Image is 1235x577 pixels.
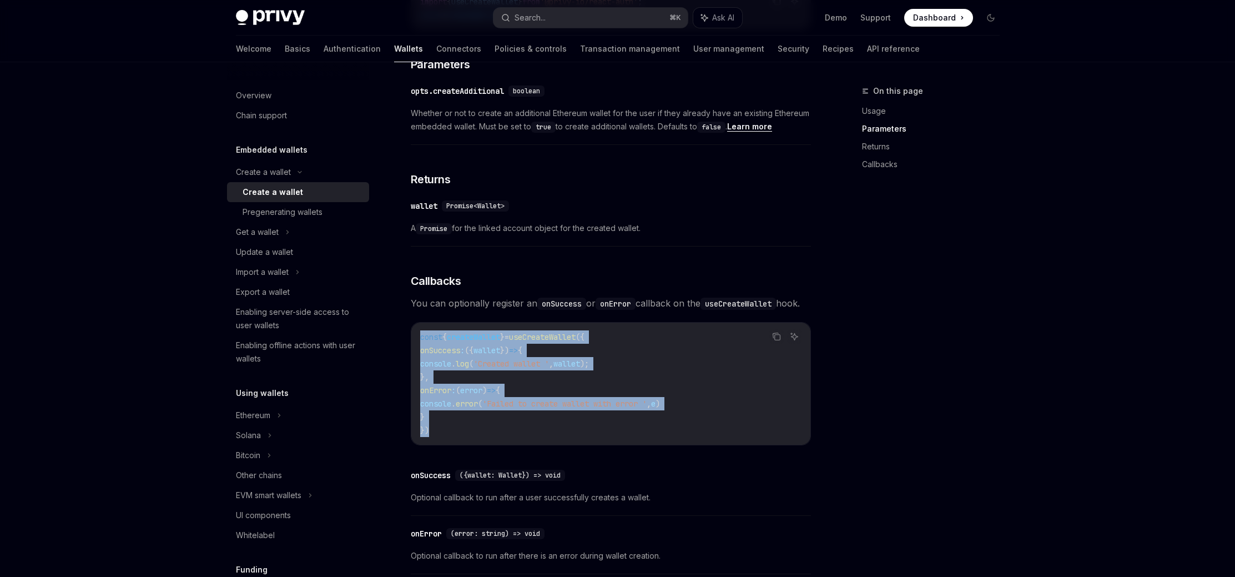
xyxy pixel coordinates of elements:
[495,36,567,62] a: Policies & controls
[411,273,461,289] span: Callbacks
[227,302,369,335] a: Enabling server-side access to user wallets
[862,138,1009,155] a: Returns
[651,399,656,409] span: e
[460,471,561,480] span: ({wallet: Wallet}) => void
[873,84,923,98] span: On this page
[236,10,305,26] img: dark logo
[862,120,1009,138] a: Parameters
[553,359,580,369] span: wallet
[436,36,481,62] a: Connectors
[411,528,442,539] div: onError
[411,549,811,563] span: Optional callback to run after there is an error during wallet creation.
[236,305,362,332] div: Enabling server-side access to user wallets
[236,89,271,102] div: Overview
[473,359,549,369] span: 'Created wallet '
[487,385,496,395] span: =>
[451,359,456,369] span: .
[482,385,487,395] span: )
[478,399,482,409] span: (
[469,359,473,369] span: (
[769,329,784,344] button: Copy the contents from the code block
[913,12,956,23] span: Dashboard
[236,469,282,482] div: Other chains
[505,332,509,342] span: =
[862,155,1009,173] a: Callbacks
[420,359,451,369] span: console
[420,425,429,435] span: })
[473,345,500,355] span: wallet
[416,223,452,234] code: Promise
[411,200,437,212] div: wallet
[227,335,369,369] a: Enabling offline actions with user wallets
[227,86,369,106] a: Overview
[580,36,680,62] a: Transaction management
[860,12,891,23] a: Support
[236,509,291,522] div: UI components
[867,36,920,62] a: API reference
[243,205,322,219] div: Pregenerating wallets
[509,345,518,355] span: =>
[647,399,651,409] span: ,
[227,525,369,545] a: Whitelabel
[411,107,811,133] span: Whether or not to create an additional Ethereum wallet for the user if they already have an exist...
[227,106,369,126] a: Chain support
[451,399,456,409] span: .
[236,143,308,157] h5: Embedded wallets
[411,295,811,311] span: You can optionally register an or callback on the hook.
[227,202,369,222] a: Pregenerating wallets
[324,36,381,62] a: Authentication
[227,282,369,302] a: Export a wallet
[236,109,287,122] div: Chain support
[227,242,369,262] a: Update a wallet
[411,222,811,235] span: A for the linked account object for the created wallet.
[509,332,576,342] span: useCreateWallet
[493,8,688,28] button: Search...⌘K
[236,245,293,259] div: Update a wallet
[456,399,478,409] span: error
[456,385,460,395] span: (
[411,491,811,504] span: Optional callback to run after a user successfully creates a wallet.
[451,529,540,538] span: (error: string) => void
[446,202,505,210] span: Promise<Wallet>
[862,102,1009,120] a: Usage
[513,87,540,96] span: boolean
[531,122,556,133] code: true
[496,385,500,395] span: {
[236,563,268,576] h5: Funding
[236,165,291,179] div: Create a wallet
[420,412,425,422] span: }
[236,387,289,400] h5: Using wallets
[515,11,546,24] div: Search...
[394,36,423,62] a: Wallets
[700,298,776,310] code: useCreateWallet
[411,86,504,97] div: opts.createAdditional
[460,385,482,395] span: error
[447,332,500,342] span: createWallet
[456,359,469,369] span: log
[697,122,725,133] code: false
[227,505,369,525] a: UI components
[442,332,447,342] span: {
[982,9,1000,27] button: Toggle dark mode
[656,399,660,409] span: )
[420,372,429,382] span: },
[823,36,854,62] a: Recipes
[500,332,505,342] span: }
[693,8,742,28] button: Ask AI
[236,285,290,299] div: Export a wallet
[411,172,451,187] span: Returns
[482,399,647,409] span: 'Failed to create wallet with error '
[236,409,270,422] div: Ethereum
[243,185,303,199] div: Create a wallet
[465,345,473,355] span: ({
[236,265,289,279] div: Import a wallet
[236,489,301,502] div: EVM smart wallets
[236,36,271,62] a: Welcome
[778,36,809,62] a: Security
[787,329,802,344] button: Ask AI
[904,9,973,27] a: Dashboard
[825,12,847,23] a: Demo
[727,122,772,132] a: Learn more
[420,332,442,342] span: const
[227,465,369,485] a: Other chains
